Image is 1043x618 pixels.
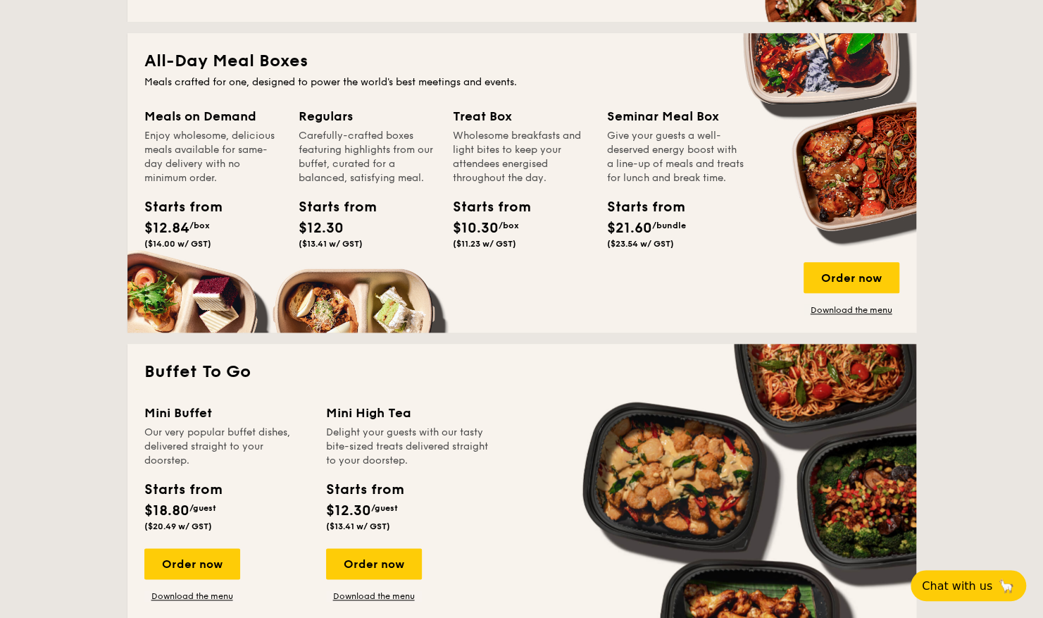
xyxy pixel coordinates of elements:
[453,220,499,237] span: $10.30
[299,220,344,237] span: $12.30
[607,129,744,185] div: Give your guests a well-deserved energy boost with a line-up of meals and treats for lunch and br...
[189,503,216,513] span: /guest
[804,262,899,293] div: Order now
[144,591,240,602] a: Download the menu
[144,197,208,218] div: Starts from
[144,75,899,89] div: Meals crafted for one, designed to power the world's best meetings and events.
[326,591,422,602] a: Download the menu
[326,502,371,519] span: $12.30
[998,578,1015,594] span: 🦙
[144,403,309,423] div: Mini Buffet
[922,579,992,593] span: Chat with us
[326,426,491,468] div: Delight your guests with our tasty bite-sized treats delivered straight to your doorstep.
[144,239,211,249] span: ($14.00 w/ GST)
[326,479,403,500] div: Starts from
[326,403,491,423] div: Mini High Tea
[607,106,744,126] div: Seminar Meal Box
[299,197,362,218] div: Starts from
[453,197,516,218] div: Starts from
[144,106,282,126] div: Meals on Demand
[804,304,899,316] a: Download the menu
[299,239,363,249] span: ($13.41 w/ GST)
[144,50,899,73] h2: All-Day Meal Boxes
[911,570,1026,601] button: Chat with us🦙
[299,106,436,126] div: Regulars
[144,548,240,579] div: Order now
[453,239,516,249] span: ($11.23 w/ GST)
[144,220,189,237] span: $12.84
[453,129,590,185] div: Wholesome breakfasts and light bites to keep your attendees energised throughout the day.
[299,129,436,185] div: Carefully-crafted boxes featuring highlights from our buffet, curated for a balanced, satisfying ...
[144,361,899,383] h2: Buffet To Go
[326,548,422,579] div: Order now
[453,106,590,126] div: Treat Box
[607,239,674,249] span: ($23.54 w/ GST)
[144,426,309,468] div: Our very popular buffet dishes, delivered straight to your doorstep.
[371,503,398,513] span: /guest
[652,221,686,230] span: /bundle
[607,220,652,237] span: $21.60
[144,521,212,531] span: ($20.49 w/ GST)
[189,221,210,230] span: /box
[499,221,519,230] span: /box
[607,197,670,218] div: Starts from
[326,521,390,531] span: ($13.41 w/ GST)
[144,502,189,519] span: $18.80
[144,129,282,185] div: Enjoy wholesome, delicious meals available for same-day delivery with no minimum order.
[144,479,221,500] div: Starts from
